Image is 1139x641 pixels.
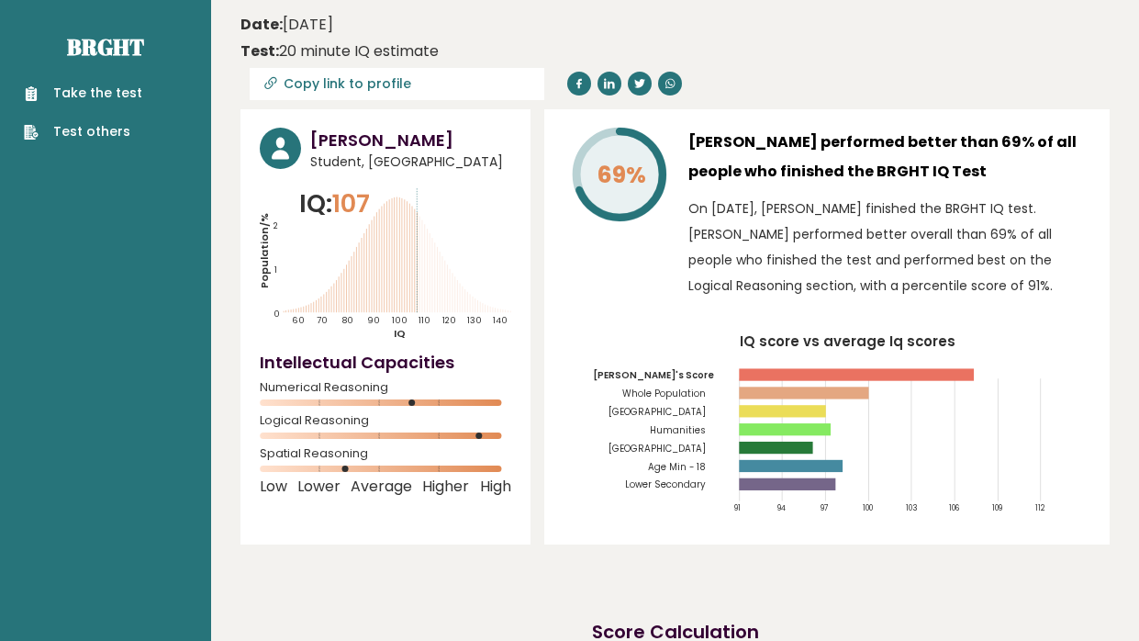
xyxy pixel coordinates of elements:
tspan: 60 [292,313,305,325]
div: 20 minute IQ estimate [240,40,439,62]
tspan: 94 [776,502,785,513]
tspan: 0 [273,308,279,320]
span: Higher [422,483,469,490]
a: Test others [24,122,142,141]
p: On [DATE], [PERSON_NAME] finished the BRGHT IQ test. [PERSON_NAME] performed better overall than ... [688,196,1090,298]
tspan: Humanities [650,424,706,436]
tspan: Age Min - 18 [648,461,706,473]
tspan: 103 [906,502,918,513]
span: Average [351,483,412,490]
tspan: 80 [342,313,353,325]
h3: [PERSON_NAME] performed better than 69% of all people who finished the BRGHT IQ Test [688,128,1090,186]
span: Low [260,483,287,490]
h3: [PERSON_NAME] [310,128,511,152]
time: [DATE] [240,14,333,36]
span: High [480,483,511,490]
tspan: 97 [820,502,828,513]
tspan: [GEOGRAPHIC_DATA] [609,406,706,418]
p: IQ: [299,186,370,222]
tspan: 1 [274,264,277,276]
tspan: 112 [1035,502,1045,513]
tspan: [GEOGRAPHIC_DATA] [609,443,706,455]
tspan: 2 [274,219,278,231]
tspan: 100 [392,313,408,325]
a: Take the test [24,84,142,103]
a: Brght [67,32,144,62]
h4: Intellectual Capacities [260,350,511,375]
tspan: Population/% [257,213,272,288]
tspan: IQ [394,326,406,341]
tspan: 120 [442,313,456,325]
tspan: 70 [317,313,328,325]
b: Date: [240,14,283,35]
tspan: 106 [949,502,959,513]
span: 107 [332,186,370,220]
tspan: 109 [992,502,1002,513]
span: Lower [297,483,341,490]
tspan: 69% [596,159,645,191]
span: Numerical Reasoning [260,384,511,391]
tspan: Lower Secondary [625,479,706,491]
tspan: Whole Population [622,388,706,399]
span: Spatial Reasoning [260,450,511,457]
tspan: IQ score vs average Iq scores [740,332,955,351]
tspan: 100 [863,502,873,513]
span: Logical Reasoning [260,417,511,424]
tspan: 130 [467,313,482,325]
tspan: 90 [367,313,380,325]
tspan: [PERSON_NAME]'s Score [593,368,714,381]
tspan: 140 [493,313,508,325]
tspan: 110 [419,313,430,325]
b: Test: [240,40,279,62]
span: Student, [GEOGRAPHIC_DATA] [310,152,511,172]
tspan: 91 [733,502,740,513]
